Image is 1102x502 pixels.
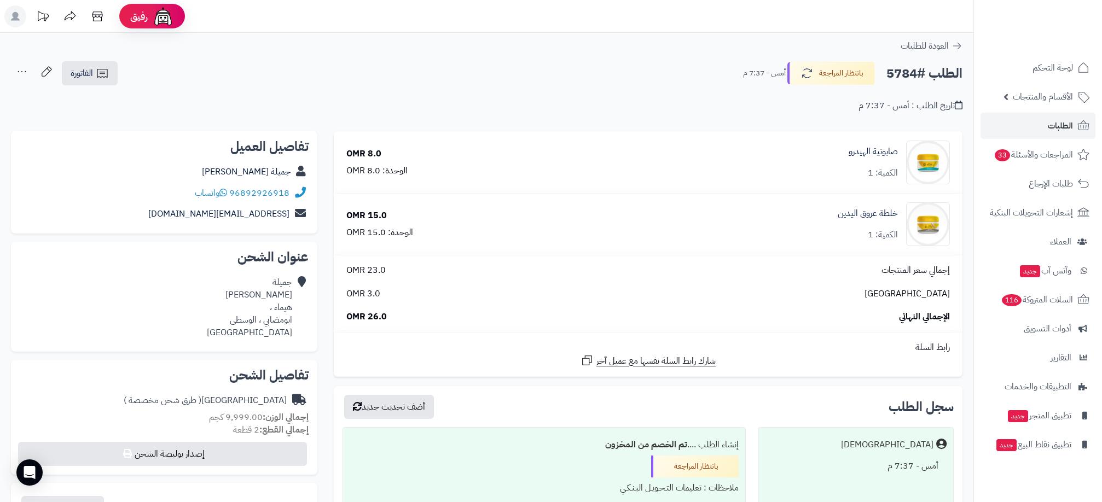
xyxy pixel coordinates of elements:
a: واتساب [195,186,227,200]
img: 1739577078-cm5o6oxsw00cn01n35fki020r_HUDRO_SOUP_w-90x90.png [907,141,949,184]
span: 26.0 OMR [346,311,387,323]
div: Open Intercom Messenger [16,459,43,486]
button: أضف تحديث جديد [344,395,434,419]
div: تاريخ الطلب : أمس - 7:37 م [859,100,962,112]
h2: عنوان الشحن [20,250,309,264]
span: جديد [1008,410,1028,422]
a: السلات المتروكة116 [981,287,1095,313]
a: [EMAIL_ADDRESS][DOMAIN_NAME] [148,207,289,220]
a: التقارير [981,345,1095,371]
span: الفاتورة [71,67,93,80]
h2: الطلب #5784 [886,62,962,85]
div: الكمية: 1 [868,167,898,179]
small: 2 قطعة [233,423,309,436]
span: رفيق [130,10,148,23]
h2: تفاصيل العميل [20,140,309,153]
span: إجمالي سعر المنتجات [881,264,950,277]
span: طلبات الإرجاع [1029,176,1073,191]
a: لوحة التحكم [981,55,1095,81]
span: 23.0 OMR [346,264,386,277]
span: جديد [1020,265,1040,277]
a: الفاتورة [62,61,118,85]
div: رابط السلة [338,341,958,354]
div: جميلة [PERSON_NAME] هيماء ، ابومضابي ، الوسطى [GEOGRAPHIC_DATA] [207,276,292,338]
span: إشعارات التحويلات البنكية [990,205,1073,220]
a: جميلة [PERSON_NAME] [202,165,291,178]
a: طلبات الإرجاع [981,171,1095,197]
a: تحديثات المنصة [29,5,56,30]
span: جديد [996,439,1017,451]
div: الوحدة: 8.0 OMR [346,165,408,177]
span: الإجمالي النهائي [899,311,950,323]
div: 15.0 OMR [346,209,387,222]
a: العملاء [981,229,1095,255]
span: العملاء [1050,234,1071,249]
img: 1739579987-cm5o6ut1n00cp01n3hlb4ab62_Hands_veina_w-90x90.png [907,202,949,246]
a: 96892926918 [229,186,289,200]
div: الكمية: 1 [868,229,898,241]
span: العودة للطلبات [901,39,949,52]
h2: تفاصيل الشحن [20,369,309,382]
span: المراجعات والأسئلة [994,147,1073,162]
a: تطبيق نقاط البيعجديد [981,431,1095,458]
span: التطبيقات والخدمات [1005,379,1071,394]
h3: سجل الطلب [889,400,954,413]
span: 33 [995,149,1010,161]
span: تطبيق المتجر [1007,408,1071,423]
div: الوحدة: 15.0 OMR [346,226,413,239]
a: أدوات التسويق [981,316,1095,342]
a: شارك رابط السلة نفسها مع عميل آخر [581,354,716,367]
span: الأقسام والمنتجات [1013,89,1073,104]
span: 3.0 OMR [346,288,380,300]
a: وآتس آبجديد [981,258,1095,284]
span: تطبيق نقاط البيع [995,437,1071,452]
small: 9,999.00 كجم [209,411,309,424]
span: [GEOGRAPHIC_DATA] [865,288,950,300]
div: أمس - 7:37 م [765,456,947,477]
span: لوحة التحكم [1033,60,1073,75]
b: تم الخصم من المخزون [605,438,687,451]
div: [DEMOGRAPHIC_DATA] [841,439,933,451]
div: [GEOGRAPHIC_DATA] [124,394,287,407]
button: بانتظار المراجعة [787,62,875,85]
a: المراجعات والأسئلة33 [981,142,1095,168]
span: وآتس آب [1019,263,1071,278]
small: أمس - 7:37 م [743,68,786,79]
a: إشعارات التحويلات البنكية [981,200,1095,226]
div: إنشاء الطلب .... [350,434,739,456]
a: تطبيق المتجرجديد [981,402,1095,429]
span: أدوات التسويق [1024,321,1071,336]
div: 8.0 OMR [346,148,381,160]
a: العودة للطلبات [901,39,962,52]
strong: إجمالي القطع: [259,423,309,436]
span: التقارير [1051,350,1071,365]
strong: إجمالي الوزن: [263,411,309,424]
a: التطبيقات والخدمات [981,373,1095,400]
span: ( طرق شحن مخصصة ) [124,394,201,407]
button: إصدار بوليصة الشحن [18,442,307,466]
a: صابونية الهيدرو [849,145,898,158]
span: 116 [1002,294,1022,306]
img: ai-face.png [152,5,174,27]
span: شارك رابط السلة نفسها مع عميل آخر [596,355,716,367]
div: بانتظار المراجعة [651,456,739,477]
img: logo-2.png [1028,27,1092,50]
a: خلطة عروق اليدين [838,207,898,220]
a: الطلبات [981,113,1095,139]
span: السلات المتروكة [1001,292,1073,307]
span: الطلبات [1048,118,1073,133]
